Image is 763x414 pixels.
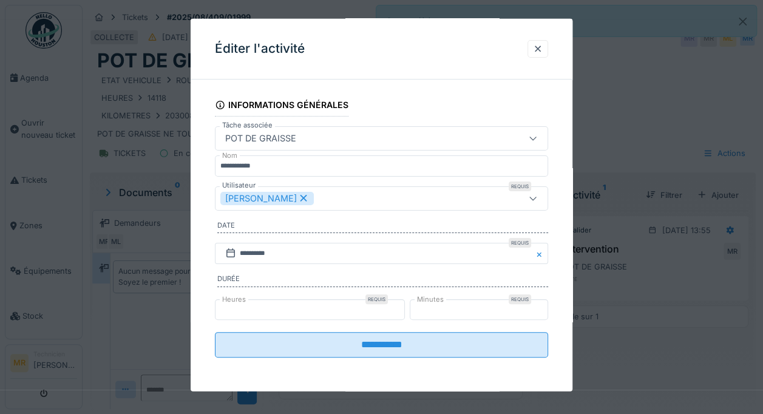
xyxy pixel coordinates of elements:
[535,243,548,264] button: Close
[220,120,275,131] label: Tâche associée
[220,180,258,190] label: Utilisateur
[509,181,531,191] div: Requis
[215,96,348,117] div: Informations générales
[220,132,301,145] div: POT DE GRAISSE
[217,274,548,287] label: Durée
[509,294,531,304] div: Requis
[220,191,314,205] div: [PERSON_NAME]
[365,294,388,304] div: Requis
[415,294,446,304] label: Minutes
[220,151,240,161] label: Nom
[509,238,531,248] div: Requis
[217,220,548,233] label: Date
[220,294,248,304] label: Heures
[215,41,305,56] h3: Éditer l'activité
